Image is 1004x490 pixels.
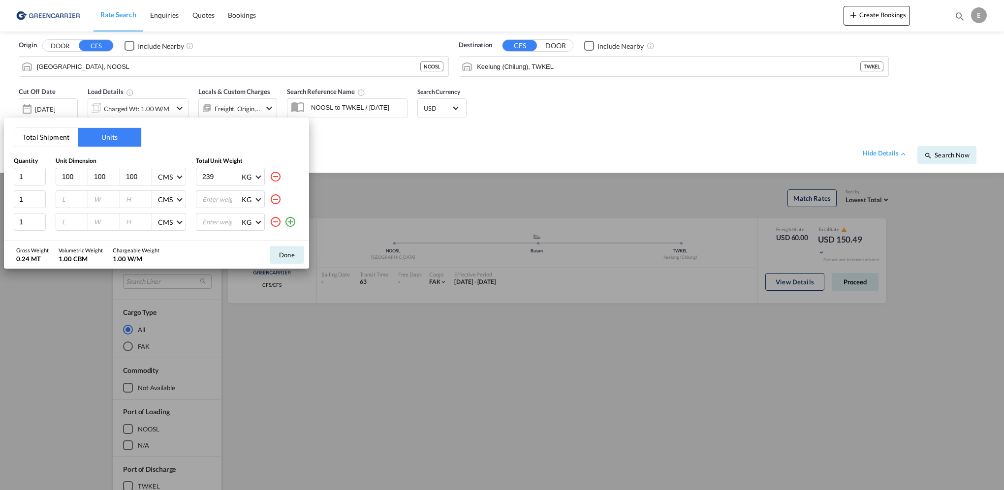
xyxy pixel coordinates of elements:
input: Qty [14,213,46,231]
input: Qty [14,168,46,185]
input: L [61,217,88,226]
button: Total Shipment [14,128,78,147]
md-icon: icon-minus-circle-outline [270,193,282,205]
div: KG [242,195,251,204]
button: Units [78,128,141,147]
input: H [125,172,152,181]
input: Enter weight [201,214,241,230]
button: Done [270,246,304,264]
div: Quantity [14,157,46,165]
div: Chargeable Weight [113,246,159,254]
input: Qty [14,190,46,208]
input: H [125,195,152,204]
div: Gross Weight [16,246,49,254]
input: Enter weight [201,191,241,208]
div: KG [242,173,251,181]
div: KG [242,218,251,226]
div: Unit Dimension [56,157,186,165]
md-icon: icon-minus-circle-outline [270,216,282,228]
div: Total Unit Weight [196,157,299,165]
div: CMS [158,173,173,181]
md-icon: icon-minus-circle-outline [270,171,282,183]
div: Volumetric Weight [59,246,103,254]
div: 1.00 W/M [113,254,159,263]
input: Enter weight [201,168,241,185]
input: W [93,217,120,226]
md-icon: icon-plus-circle-outline [284,216,296,228]
input: L [61,172,88,181]
input: L [61,195,88,204]
input: W [93,172,120,181]
div: CMS [158,218,173,226]
div: 1.00 CBM [59,254,103,263]
div: 0.24 MT [16,254,49,263]
input: W [93,195,120,204]
input: H [125,217,152,226]
div: CMS [158,195,173,204]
